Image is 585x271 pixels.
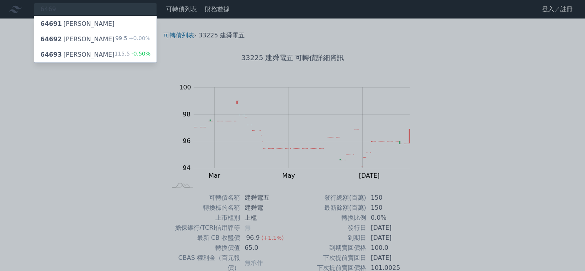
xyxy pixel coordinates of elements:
[40,51,62,58] span: 64693
[40,35,62,43] span: 64692
[40,19,115,29] div: [PERSON_NAME]
[40,50,115,59] div: [PERSON_NAME]
[115,35,150,44] div: 99.5
[34,32,157,47] a: 64692[PERSON_NAME] 99.5+0.00%
[130,50,151,57] span: -0.50%
[34,16,157,32] a: 64691[PERSON_NAME]
[127,35,150,41] span: +0.00%
[115,50,151,59] div: 115.5
[40,35,115,44] div: [PERSON_NAME]
[34,47,157,62] a: 64693[PERSON_NAME] 115.5-0.50%
[40,20,62,27] span: 64691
